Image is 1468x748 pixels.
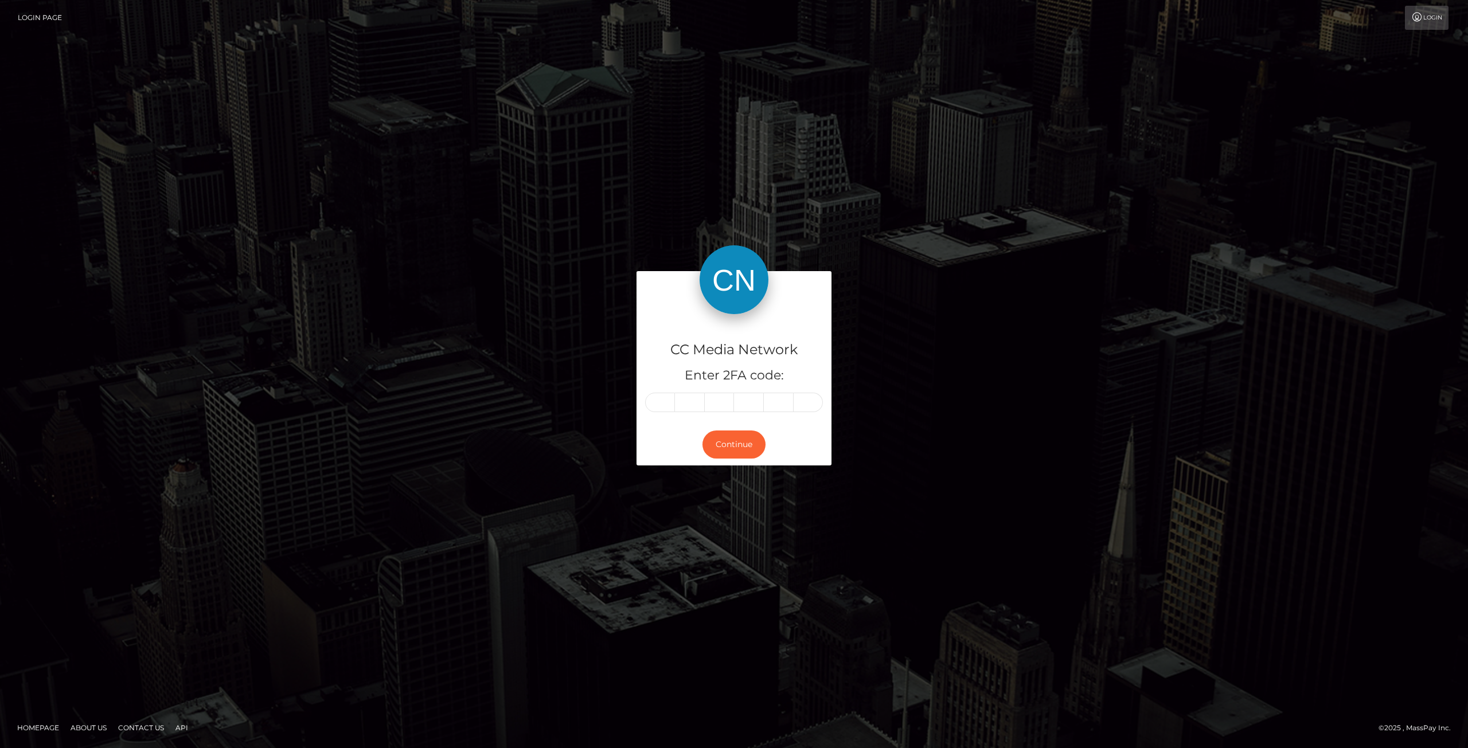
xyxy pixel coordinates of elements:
[18,6,62,30] a: Login Page
[171,719,193,737] a: API
[13,719,64,737] a: Homepage
[114,719,169,737] a: Contact Us
[645,367,823,385] h5: Enter 2FA code:
[700,245,768,314] img: CC Media Network
[702,430,766,459] button: Continue
[66,719,111,737] a: About Us
[1379,722,1459,734] div: © 2025 , MassPay Inc.
[645,340,823,360] h4: CC Media Network
[1405,6,1449,30] a: Login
